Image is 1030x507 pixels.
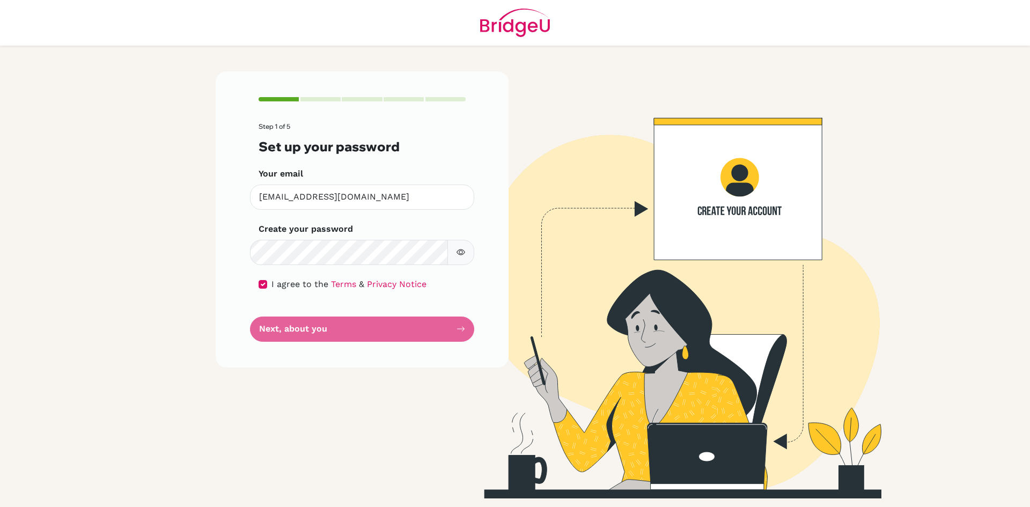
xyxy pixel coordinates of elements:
span: I agree to the [271,279,328,289]
span: Step 1 of 5 [259,122,290,130]
label: Create your password [259,223,353,236]
a: Terms [331,279,356,289]
input: Insert your email* [250,185,474,210]
a: Privacy Notice [367,279,426,289]
img: Create your account [362,71,974,498]
label: Your email [259,167,303,180]
span: & [359,279,364,289]
h3: Set up your password [259,139,466,155]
